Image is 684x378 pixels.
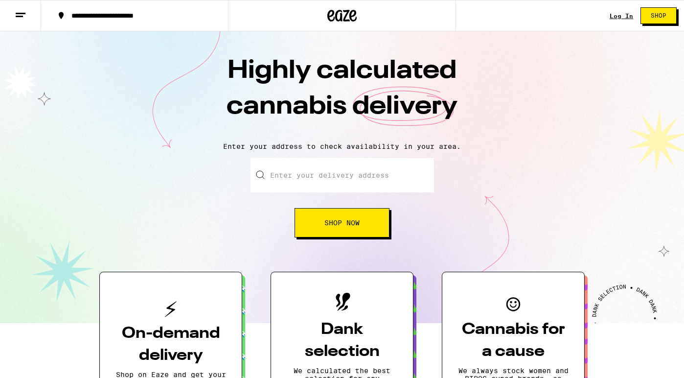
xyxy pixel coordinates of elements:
[115,323,226,367] h3: On-demand delivery
[458,319,569,363] h3: Cannabis for a cause
[10,142,674,150] p: Enter your address to check availability in your area.
[251,158,434,192] input: Enter your delivery address
[171,53,513,135] h1: Highly calculated cannabis delivery
[610,13,633,19] a: Log In
[324,219,360,226] span: Shop Now
[633,7,684,24] a: Shop
[651,13,666,19] span: Shop
[295,208,389,237] button: Shop Now
[640,7,677,24] button: Shop
[287,319,397,363] h3: Dank selection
